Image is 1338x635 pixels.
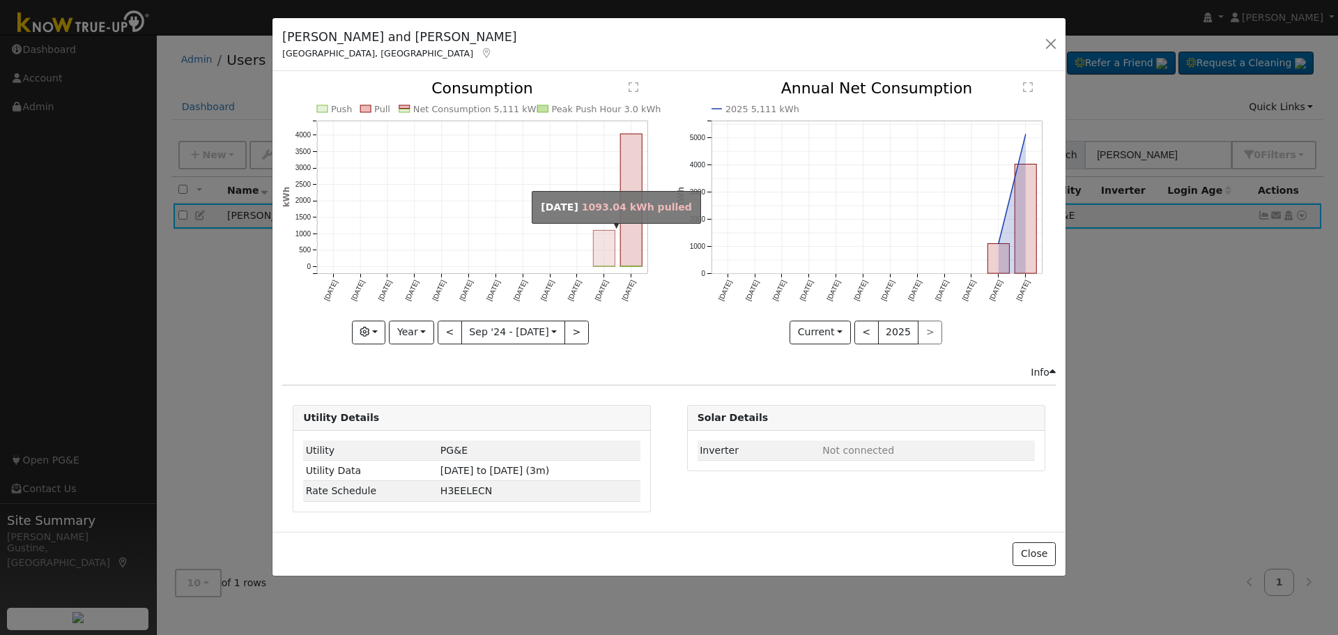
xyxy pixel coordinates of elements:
[299,247,311,254] text: 500
[987,244,1009,274] rect: onclick=""
[879,279,895,302] text: [DATE]
[725,104,799,114] text: 2025 5,111 kWh
[307,263,312,270] text: 0
[303,441,438,461] td: Utility
[621,134,643,266] rect: onclick=""
[295,213,312,221] text: 1500
[744,279,760,302] text: [DATE]
[1023,132,1029,137] circle: onclick=""
[822,445,894,456] span: ID: null, authorized: None
[790,321,851,344] button: Current
[689,188,705,196] text: 3000
[295,230,312,238] text: 1000
[295,181,312,188] text: 2500
[404,279,420,302] text: [DATE]
[350,279,366,302] text: [DATE]
[440,485,492,496] span: M
[440,445,468,456] span: ID: 17244676, authorized: 09/02/25
[282,28,517,46] h5: [PERSON_NAME] and [PERSON_NAME]
[621,267,643,268] rect: onclick=""
[689,243,705,250] text: 1000
[303,412,379,423] strong: Utility Details
[987,279,1003,302] text: [DATE]
[629,82,638,93] text: 
[295,148,312,155] text: 3500
[485,279,501,302] text: [DATE]
[1015,279,1031,302] text: [DATE]
[564,321,589,344] button: >
[1023,82,1033,93] text: 
[431,279,447,302] text: [DATE]
[825,279,841,302] text: [DATE]
[374,104,390,114] text: Pull
[780,79,972,97] text: Annual Net Consumption
[440,465,549,476] span: [DATE] to [DATE] (3m)
[1013,542,1055,566] button: Close
[717,279,733,302] text: [DATE]
[331,104,353,114] text: Push
[582,201,692,213] span: 1093.04 kWh pulled
[413,104,542,114] text: Net Consumption 5,111 kWh
[295,165,312,172] text: 3000
[698,412,768,423] strong: Solar Details
[621,279,637,302] text: [DATE]
[567,279,583,302] text: [DATE]
[852,279,868,302] text: [DATE]
[701,270,705,277] text: 0
[689,161,705,169] text: 4000
[996,241,1001,247] circle: onclick=""
[960,279,976,302] text: [DATE]
[461,321,565,344] button: Sep '24 - [DATE]
[934,279,950,302] text: [DATE]
[458,279,474,302] text: [DATE]
[907,279,923,302] text: [DATE]
[512,279,528,302] text: [DATE]
[771,279,787,302] text: [DATE]
[323,279,339,302] text: [DATE]
[303,481,438,501] td: Rate Schedule
[594,231,615,267] rect: onclick=""
[295,131,312,139] text: 4000
[1031,365,1056,380] div: Info
[480,47,493,59] a: Map
[594,279,610,302] text: [DATE]
[438,321,462,344] button: <
[798,279,814,302] text: [DATE]
[541,201,578,213] strong: [DATE]
[552,104,661,114] text: Peak Push Hour 3.0 kWh
[676,187,686,208] text: kWh
[878,321,919,344] button: 2025
[282,187,291,208] text: kWh
[1015,165,1036,274] rect: onclick=""
[689,134,705,141] text: 5000
[282,48,473,59] span: [GEOGRAPHIC_DATA], [GEOGRAPHIC_DATA]
[295,197,312,205] text: 2000
[854,321,879,344] button: <
[431,79,533,97] text: Consumption
[539,279,555,302] text: [DATE]
[303,461,438,481] td: Utility Data
[389,321,433,344] button: Year
[698,441,820,461] td: Inverter
[377,279,393,302] text: [DATE]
